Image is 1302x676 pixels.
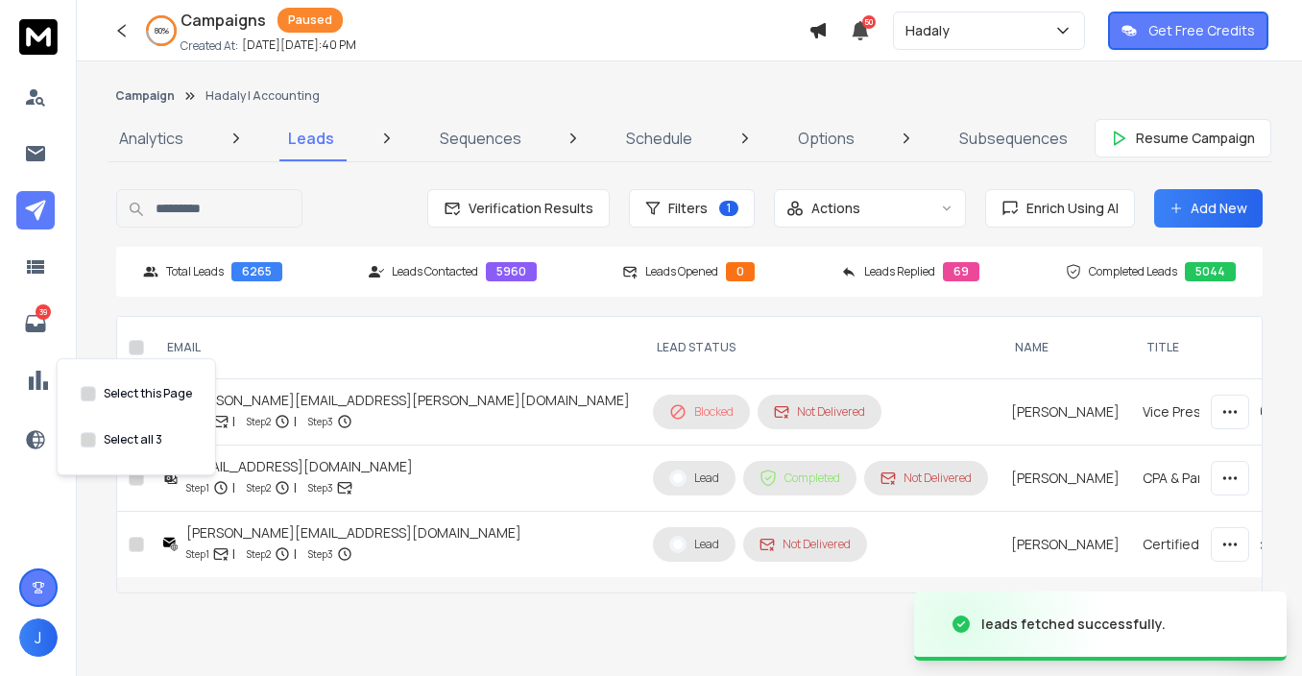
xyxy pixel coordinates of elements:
p: Step 3 [308,478,333,497]
div: leads fetched successfully. [981,615,1166,634]
div: Lead [669,470,719,487]
td: Vice President ��� Financial Advisor | Principal Securities Registered Investment Advisor [1131,379,1299,446]
p: Get Free Credits [1148,21,1255,40]
td: CPA & Partner [1131,446,1299,512]
button: Resume Campaign [1095,119,1271,157]
div: Lead [669,536,719,553]
p: Leads Replied [864,264,935,279]
p: Step 2 [247,412,271,431]
a: Subsequences [948,115,1079,161]
p: Step 1 [186,478,209,497]
div: Not Delivered [880,471,972,486]
button: Filters1 [629,189,755,228]
p: Leads [288,127,334,150]
p: | [232,544,235,564]
td: [PERSON_NAME] [1000,379,1131,446]
div: 0 [726,262,755,281]
p: [DATE][DATE]:40 PM [242,37,356,53]
a: Sequences [428,115,533,161]
p: | [232,412,235,431]
a: Schedule [615,115,704,161]
td: Certified Public Accountant & Certified Fraud Examiner Forensic Accounting [1131,512,1299,578]
div: Completed [759,470,840,487]
span: Filters [668,199,708,218]
a: Leads [277,115,346,161]
h1: Campaigns [181,9,266,32]
div: 6265 [231,262,282,281]
p: Analytics [119,127,183,150]
div: 69 [943,262,979,281]
p: Step 2 [247,478,271,497]
button: Get Free Credits [1108,12,1268,50]
a: 39 [16,304,55,343]
button: Add New [1154,189,1263,228]
button: Enrich Using AI [985,189,1135,228]
p: Schedule [626,127,692,150]
p: Sequences [440,127,521,150]
p: Created At: [181,38,238,54]
th: NAME [1000,317,1131,379]
th: LEAD STATUS [641,317,1000,379]
p: Leads Opened [645,264,718,279]
p: Step 1 [186,544,209,564]
p: Completed Leads [1089,264,1177,279]
p: | [294,412,297,431]
th: Title [1131,317,1299,379]
span: Enrich Using AI [1019,199,1119,218]
p: Actions [811,199,860,218]
span: 50 [862,15,876,29]
span: Verification Results [461,199,593,218]
p: Subsequences [959,127,1068,150]
button: J [19,618,58,657]
p: 80 % [155,25,169,36]
label: Select all 3 [104,432,162,447]
p: | [294,544,297,564]
div: [PERSON_NAME][EMAIL_ADDRESS][DOMAIN_NAME] [186,523,521,543]
p: | [294,478,297,497]
p: Hadaly | Accounting [205,88,320,104]
div: Paused [277,8,343,33]
div: Not Delivered [774,404,865,420]
p: Step 2 [247,544,271,564]
td: [PERSON_NAME] [1000,446,1131,512]
div: [EMAIL_ADDRESS][DOMAIN_NAME] [186,457,413,476]
a: Options [786,115,866,161]
label: Select this Page [104,386,192,401]
button: Verification Results [427,189,610,228]
p: 39 [36,304,51,320]
div: Blocked [669,403,734,421]
button: Campaign [115,88,175,104]
p: Total Leads [166,264,224,279]
div: 5960 [486,262,537,281]
p: | [232,478,235,497]
td: [PERSON_NAME] [1000,512,1131,578]
p: Options [798,127,855,150]
span: 1 [719,201,738,216]
p: Step 3 [308,412,333,431]
a: Analytics [108,115,195,161]
div: Not Delivered [759,537,851,552]
p: Leads Contacted [392,264,478,279]
p: Step 3 [308,544,333,564]
th: EMAIL [152,317,641,379]
p: Hadaly [905,21,957,40]
div: [PERSON_NAME][EMAIL_ADDRESS][PERSON_NAME][DOMAIN_NAME] [186,391,630,410]
div: 5044 [1185,262,1236,281]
